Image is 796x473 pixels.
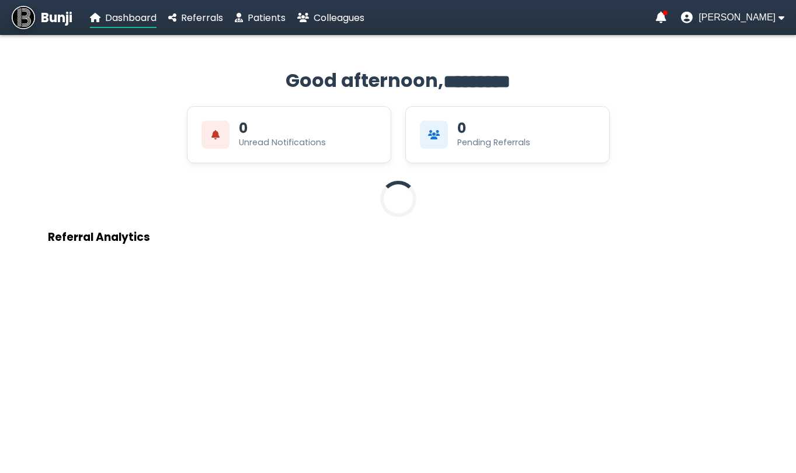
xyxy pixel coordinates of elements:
[187,106,391,163] div: View Unread Notifications
[181,11,223,24] span: Referrals
[239,121,248,135] div: 0
[90,10,157,25] a: Dashboard
[681,12,784,23] button: User menu
[235,10,286,25] a: Patients
[314,11,364,24] span: Colleagues
[105,11,157,24] span: Dashboard
[48,66,749,94] h2: Good afternoon,
[457,121,466,135] div: 0
[12,6,72,29] a: Bunji
[457,136,530,149] div: Pending Referrals
[239,136,326,149] div: Unread Notifications
[656,12,666,23] a: Notifications
[41,8,72,27] span: Bunji
[168,10,223,25] a: Referrals
[248,11,286,24] span: Patients
[297,10,364,25] a: Colleagues
[405,106,610,163] div: View Pending Referrals
[48,229,749,246] h3: Referral Analytics
[698,12,776,23] span: [PERSON_NAME]
[12,6,35,29] img: Bunji Dental Referral Management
